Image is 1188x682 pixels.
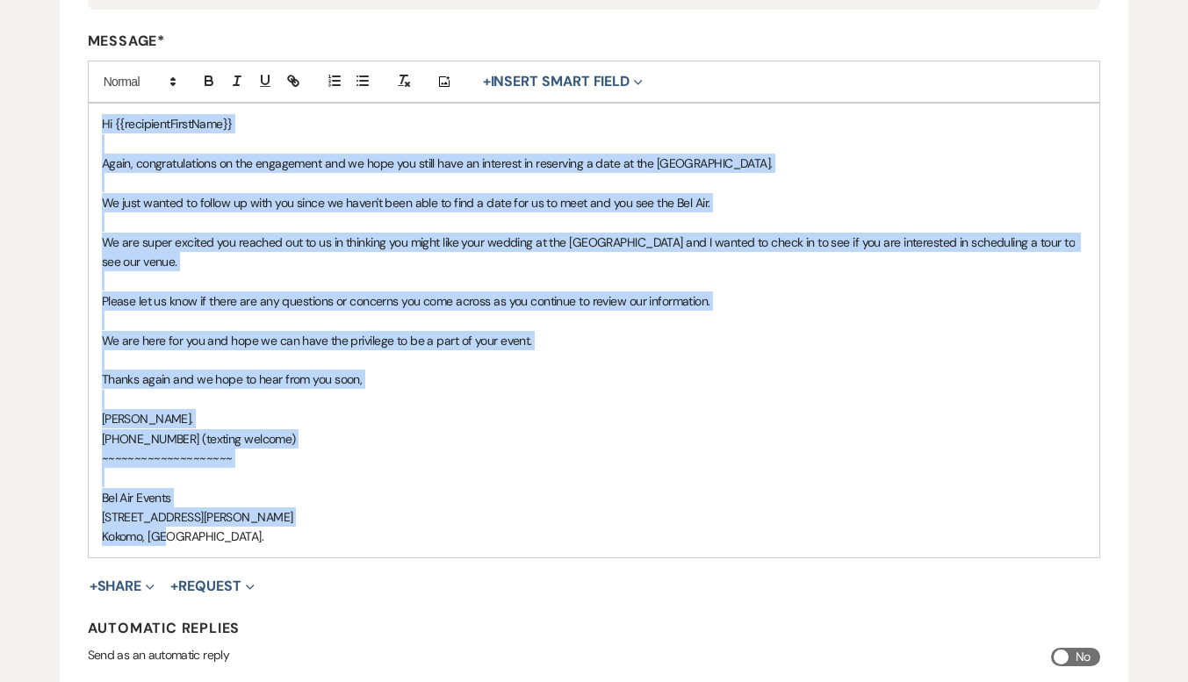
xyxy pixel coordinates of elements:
[88,32,1101,50] label: Message*
[102,450,233,466] span: ~~~~~~~~~~~~~~~~~~~~
[102,528,263,544] span: Kokomo, [GEOGRAPHIC_DATA].
[102,155,773,171] span: Again, congratulations on the engagement and we hope you still have an interest in reserving a da...
[102,371,363,387] span: Thanks again and we hope to hear from you soon,
[170,579,178,593] span: +
[102,195,710,211] span: We just wanted to follow up with you since we haven't been able to find a date for us to meet and...
[88,619,1101,637] h4: Automatic Replies
[170,579,254,593] button: Request
[102,490,171,506] span: Bel Air Events
[102,431,296,447] span: [PHONE_NUMBER] (texting welcome)
[90,579,155,593] button: Share
[102,116,233,132] span: Hi {{recipientFirstName}}
[102,234,1078,269] span: We are super excited you reached out to us in thinking you might like your wedding at the [GEOGRA...
[1076,646,1091,668] span: No
[90,579,97,593] span: +
[102,333,532,348] span: We are here for you and hope we can have the privilege to be a part of your event.
[102,411,193,427] span: [PERSON_NAME].
[477,71,649,92] button: Insert Smart Field
[88,647,229,663] span: Send as an automatic reply
[483,75,491,89] span: +
[102,509,293,525] span: [STREET_ADDRESS][PERSON_NAME]
[102,293,710,309] span: Please let us know if there are any questions or concerns you come across as you continue to revi...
